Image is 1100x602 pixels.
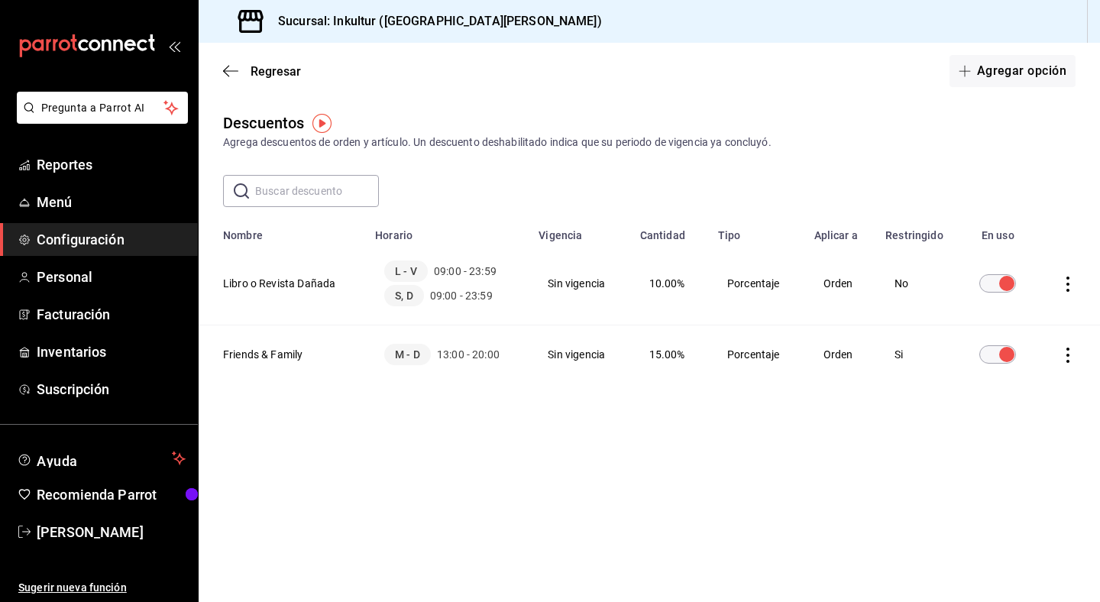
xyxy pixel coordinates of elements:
[18,580,186,596] span: Sugerir nueva función
[876,325,958,384] td: Si
[805,242,877,325] td: Orden
[37,484,186,505] span: Recomienda Parrot
[11,111,188,127] a: Pregunta a Parrot AI
[312,114,332,133] img: Tooltip marker
[37,304,186,325] span: Facturación
[266,12,602,31] h3: Sucursal: Inkultur ([GEOGRAPHIC_DATA][PERSON_NAME])
[950,55,1076,87] button: Agregar opción
[959,219,1037,242] th: En uso
[384,344,431,365] span: M - D
[199,242,366,325] th: Libro o Revista Dañada
[37,229,186,250] span: Configuración
[437,347,500,362] span: 13:00 - 20:00
[805,325,877,384] td: Orden
[223,112,304,134] div: Descuentos
[434,264,497,279] span: 09:00 - 23:59
[37,267,186,287] span: Personal
[37,192,186,212] span: Menú
[649,277,685,290] span: 10.00%
[37,154,186,175] span: Reportes
[223,64,301,79] button: Regresar
[37,341,186,362] span: Inventarios
[37,522,186,542] span: [PERSON_NAME]
[805,219,877,242] th: Aplicar a
[384,285,424,306] span: S, D
[709,325,805,384] td: Porcentaje
[1060,277,1076,292] button: actions
[366,219,529,242] th: Horario
[168,40,180,52] button: open_drawer_menu
[1060,348,1076,363] button: actions
[199,219,1100,384] table: discountsTable
[199,325,366,384] th: Friends & Family
[649,348,685,361] span: 15.00%
[41,100,164,116] span: Pregunta a Parrot AI
[430,288,493,303] span: 09:00 - 23:59
[709,219,805,242] th: Tipo
[255,176,379,206] input: Buscar descuento
[709,242,805,325] td: Porcentaje
[631,219,709,242] th: Cantidad
[529,242,630,325] td: Sin vigencia
[384,261,428,282] span: L - V
[876,219,958,242] th: Restringido
[17,92,188,124] button: Pregunta a Parrot AI
[876,242,958,325] td: No
[223,134,1076,150] div: Agrega descuentos de orden y artículo. Un descuento deshabilitado indica que su periodo de vigenc...
[251,64,301,79] span: Regresar
[37,449,166,468] span: Ayuda
[529,325,630,384] td: Sin vigencia
[529,219,630,242] th: Vigencia
[37,379,186,400] span: Suscripción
